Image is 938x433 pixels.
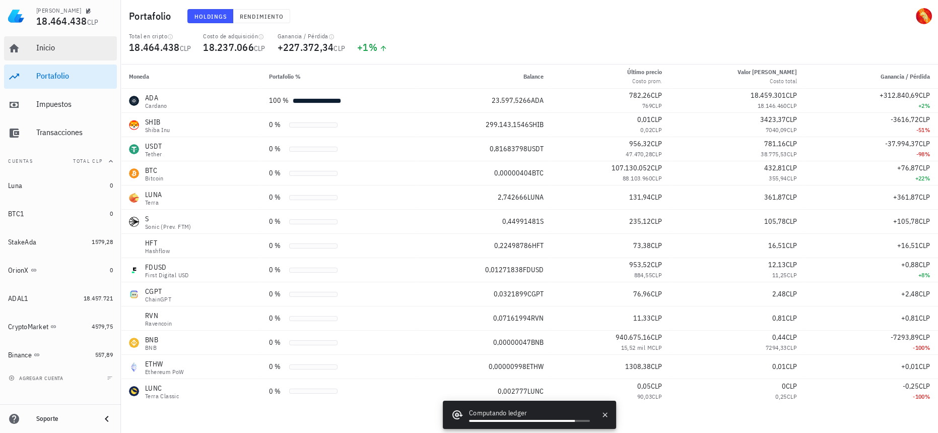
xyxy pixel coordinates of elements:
[531,314,544,323] span: RVN
[651,91,662,100] span: CLP
[531,338,544,347] span: BNB
[813,173,930,183] div: +22
[129,217,139,227] div: S-icon
[494,289,527,298] span: 0,0321899
[782,382,786,391] span: 0
[893,217,919,226] span: +105,78
[129,8,175,24] h1: Portafolio
[919,163,930,172] span: CLP
[4,65,117,89] a: Portafolio
[897,241,919,250] span: +16,51
[919,91,930,100] span: CLP
[523,73,544,80] span: Balance
[764,139,786,148] span: 781,16
[652,174,662,182] span: CLP
[129,73,149,80] span: Moneda
[881,73,930,80] span: Ganancia / Pérdida
[269,240,285,251] div: 0 %
[129,193,139,203] div: LUNA-icon
[129,241,139,251] div: HFT-icon
[239,13,284,20] span: Rendimiento
[651,217,662,226] span: CLP
[129,32,191,40] div: Total en cripto
[145,103,167,109] div: Cardano
[8,210,24,218] div: BTC1
[145,224,191,230] div: Sonic (prev. FTM)
[813,343,930,353] div: -100
[625,362,651,371] span: 1308,38
[764,163,786,172] span: 432,81
[269,386,285,397] div: 0 %
[813,101,930,111] div: +2
[786,314,797,323] span: CLP
[261,65,418,89] th: Portafolio %: Sin ordenar. Pulse para ordenar de forma ascendente.
[651,193,662,202] span: CLP
[129,120,139,130] div: SHIB-icon
[145,127,170,133] div: Shiba Inu
[4,36,117,60] a: Inicio
[761,150,787,158] span: 38.775,53
[637,393,652,400] span: 90,03
[652,102,662,109] span: CLP
[490,144,527,153] span: 0,81683798
[145,141,162,151] div: USDT
[919,289,930,298] span: CLP
[269,144,285,154] div: 0 %
[813,149,930,159] div: -98
[129,289,139,299] div: CGPT-icon
[623,174,652,182] span: 88.103.960
[269,313,285,324] div: 0 %
[493,314,531,323] span: 0,07161994
[4,315,117,339] a: CryptoMarket 4579,75
[145,286,171,296] div: CGPT
[110,266,113,274] span: 0
[233,9,290,23] button: Rendimiento
[4,230,117,254] a: StakeAda 1579,28
[786,382,797,391] span: CLP
[629,260,651,269] span: 953,52
[145,248,170,254] div: Hashflow
[84,294,113,302] span: 18.457.721
[751,91,786,100] span: 18.459.301
[612,163,651,172] span: 107.130.052
[469,408,590,420] div: Computando ledger
[786,163,797,172] span: CLP
[786,115,797,124] span: CLP
[145,335,158,345] div: BNB
[180,44,191,53] span: CLP
[768,241,786,250] span: 16,51
[634,271,652,279] span: 884,55
[919,362,930,371] span: CLP
[531,96,544,105] span: ADA
[494,241,532,250] span: 0,22498786
[418,65,551,89] th: Balance: Sin ordenar. Pulse para ordenar de forma ascendente.
[652,344,662,351] span: CLP
[486,120,529,129] span: 299.143,1546
[651,163,662,172] span: CLP
[786,217,797,226] span: CLP
[787,344,797,351] span: CLP
[925,344,930,351] span: %
[925,271,930,279] span: %
[36,14,87,28] span: 18.464.438
[787,271,797,279] span: CLP
[919,314,930,323] span: CLP
[129,144,139,154] div: USDT-icon
[758,102,787,109] span: 18.146.460
[651,260,662,269] span: CLP
[629,217,651,226] span: 235,12
[36,43,113,52] div: Inicio
[766,126,787,134] span: 7040,09
[145,117,170,127] div: SHIB
[95,351,113,358] span: 557,89
[110,181,113,189] span: 0
[786,139,797,148] span: CLP
[36,415,93,423] div: Soporte
[269,192,285,203] div: 0 %
[145,311,172,321] div: RVN
[813,270,930,280] div: +8
[787,102,797,109] span: CLP
[4,93,117,117] a: Impuestos
[145,238,170,248] div: HFT
[8,238,36,246] div: StakeAda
